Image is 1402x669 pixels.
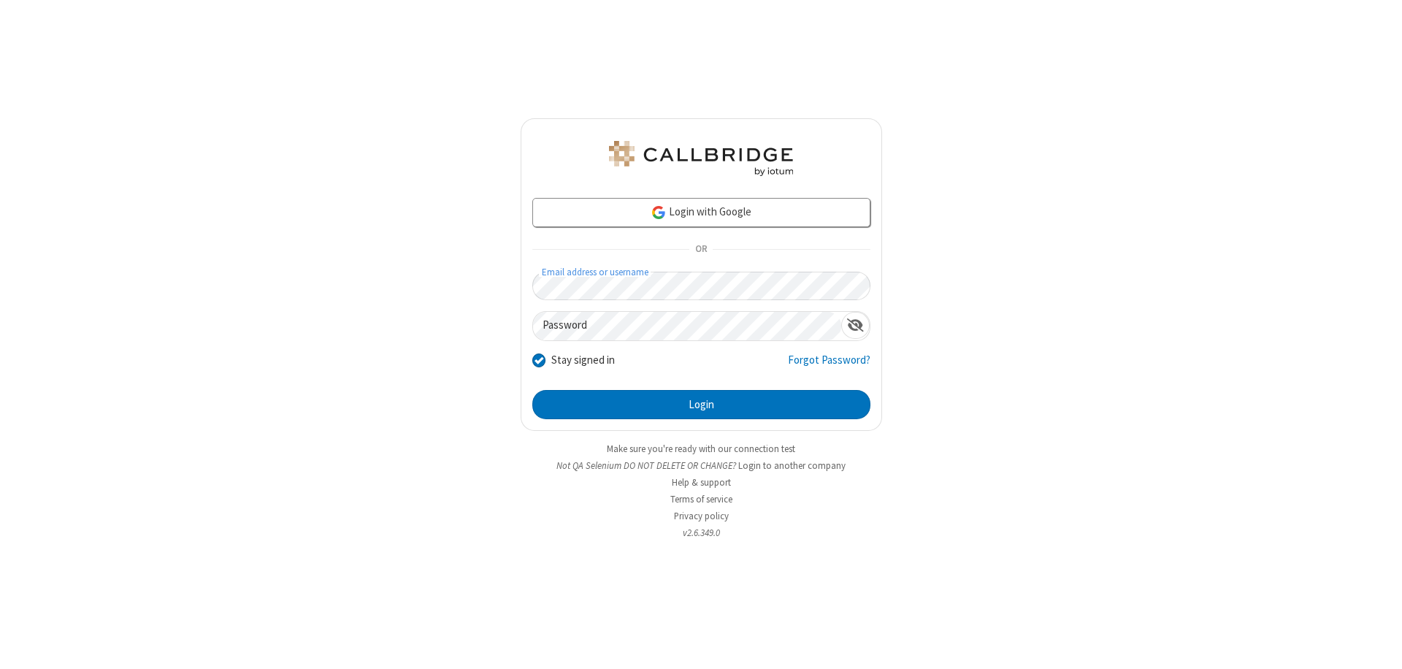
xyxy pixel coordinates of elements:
img: google-icon.png [651,204,667,221]
li: v2.6.349.0 [521,526,882,540]
img: QA Selenium DO NOT DELETE OR CHANGE [606,141,796,176]
a: Terms of service [670,493,732,505]
div: Show password [841,312,870,339]
input: Password [533,312,841,340]
label: Stay signed in [551,352,615,369]
button: Login to another company [738,459,846,473]
a: Forgot Password? [788,352,870,380]
span: OR [689,240,713,260]
a: Privacy policy [674,510,729,522]
a: Help & support [672,476,731,489]
button: Login [532,390,870,419]
input: Email address or username [532,272,870,300]
a: Login with Google [532,198,870,227]
a: Make sure you're ready with our connection test [607,443,795,455]
li: Not QA Selenium DO NOT DELETE OR CHANGE? [521,459,882,473]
